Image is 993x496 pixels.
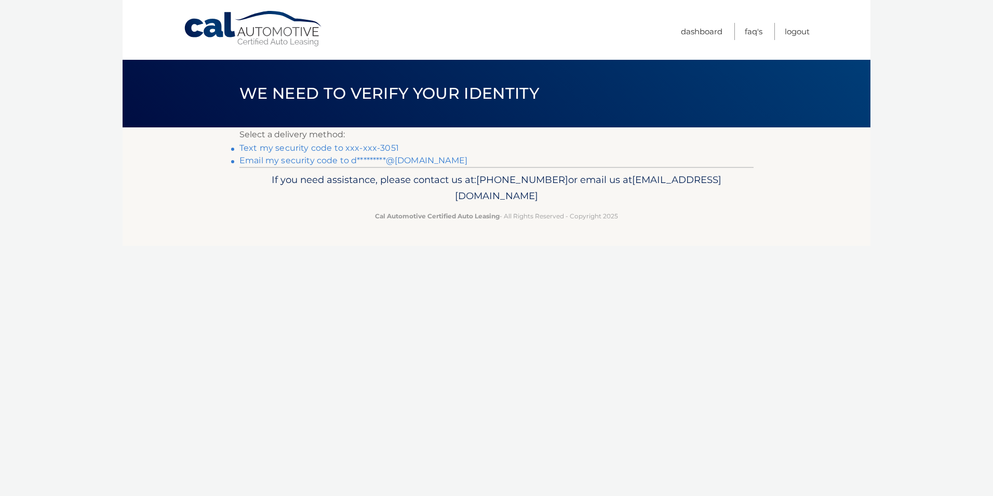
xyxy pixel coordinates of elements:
[239,155,467,165] a: Email my security code to d*********@[DOMAIN_NAME]
[375,212,500,220] strong: Cal Automotive Certified Auto Leasing
[476,174,568,186] span: [PHONE_NUMBER]
[246,211,747,221] p: - All Rights Reserved - Copyright 2025
[246,172,747,205] p: If you need assistance, please contact us at: or email us at
[183,10,324,47] a: Cal Automotive
[239,84,539,103] span: We need to verify your identity
[745,23,762,40] a: FAQ's
[239,143,399,153] a: Text my security code to xxx-xxx-3051
[785,23,810,40] a: Logout
[681,23,722,40] a: Dashboard
[239,127,754,142] p: Select a delivery method:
